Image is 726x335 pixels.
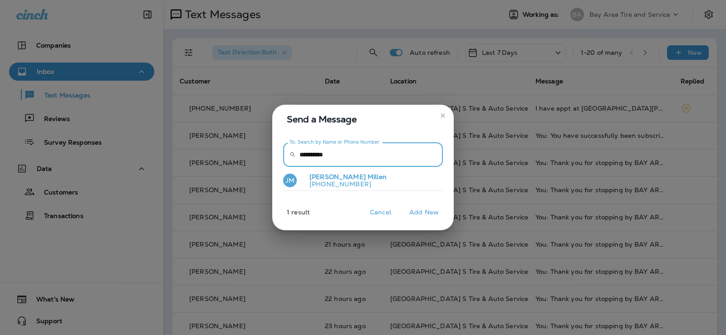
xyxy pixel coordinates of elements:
[436,108,450,123] button: close
[283,174,297,187] div: JM
[269,209,310,223] p: 1 result
[309,173,366,181] span: [PERSON_NAME]
[302,180,387,188] p: [PHONE_NUMBER]
[405,205,443,219] button: Add New
[287,112,443,126] span: Send a Message
[368,173,387,181] span: Millen
[363,205,397,219] button: Cancel
[289,139,380,146] label: To: Search by Name or Phone Number
[283,170,443,191] button: JM[PERSON_NAME] Millen[PHONE_NUMBER]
